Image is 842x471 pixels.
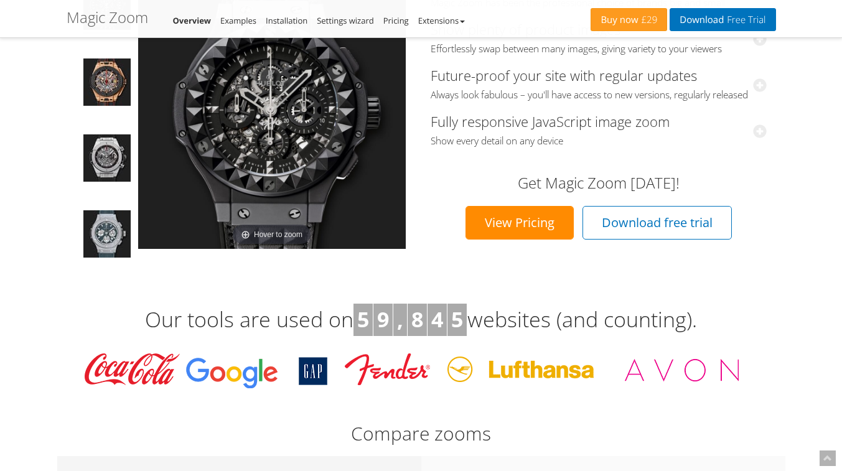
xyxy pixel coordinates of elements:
[357,305,369,333] b: 5
[397,305,403,333] b: ,
[173,15,212,26] a: Overview
[83,134,131,185] img: Big Bang Unico Titanium - Magic Zoom Demo
[266,15,307,26] a: Installation
[383,15,409,26] a: Pricing
[724,15,765,25] span: Free Trial
[83,58,131,110] img: Big Bang Ferrari King Gold Carbon
[431,66,767,101] a: Future-proof your site with regular updatesAlways look fabulous – you'll have access to new versi...
[67,304,776,336] h3: Our tools are used on websites (and counting).
[431,305,443,333] b: 4
[411,305,423,333] b: 8
[431,112,767,147] a: Fully responsive JavaScript image zoomShow every detail on any device
[591,8,667,31] a: Buy now£29
[317,15,374,26] a: Settings wizard
[82,209,132,263] a: Big Bang Jeans
[83,210,131,261] img: Big Bang Jeans - Magic Zoom Demo
[670,8,775,31] a: DownloadFree Trial
[431,43,767,55] span: Effortlessly swap between many images, giving variety to your viewers
[582,206,732,240] a: Download free trial
[67,423,776,444] h2: Compare zooms
[220,15,256,26] a: Examples
[67,9,148,26] h1: Magic Zoom
[418,15,465,26] a: Extensions
[82,133,132,187] a: Big Bang Unico Titanium
[431,135,767,147] span: Show every detail on any device
[639,15,658,25] span: £29
[431,89,767,101] span: Always look fabulous – you'll have access to new versions, regularly released
[465,206,574,240] a: View Pricing
[377,305,389,333] b: 9
[443,175,754,191] h3: Get Magic Zoom [DATE]!
[451,305,463,333] b: 5
[82,57,132,111] a: Big Bang Ferrari King Gold Carbon
[76,348,767,392] img: Magic Toolbox Customers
